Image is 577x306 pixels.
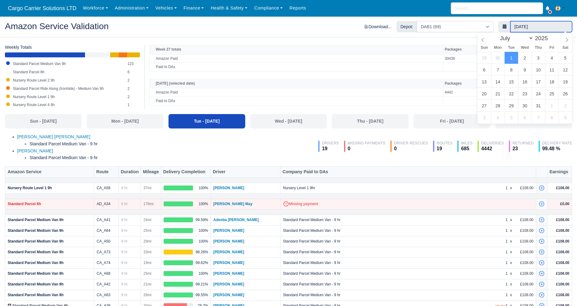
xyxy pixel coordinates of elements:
td: 2 [126,76,140,85]
span: 25mi [143,271,151,276]
li: Standard Parcel Medium Van - 9 hr [29,140,98,147]
div: 1 [495,293,508,297]
span: 9 hr [121,250,128,254]
span: July 28, 2025 [491,100,505,112]
span: Standard Parcel 6h [13,70,45,74]
div: x [510,217,511,222]
span: 9 hr [121,228,128,233]
td: Amazon Paid [149,88,443,97]
th: Duration [119,166,141,178]
a: Adeoba [PERSON_NAME] [213,218,259,222]
span: 21mi [143,282,151,286]
span: July 19, 2025 [559,76,572,88]
a: [PERSON_NAME] [213,261,244,265]
span: 100% [199,228,208,233]
div: £108.00 [514,186,533,190]
td: CA_A63 [94,290,119,300]
div: Missing Payments [348,141,385,146]
a: Compliance [251,2,286,14]
span: £108.00 [556,228,569,233]
div: 1 [495,250,508,254]
div: Delivery Rate [542,141,572,146]
span: Sat [559,46,572,50]
td: Paid to DAs [149,97,443,105]
div: £108.00 [514,217,533,222]
span: July 20, 2025 [478,88,491,100]
span: 29mi [143,239,151,243]
div: 1 [495,271,508,276]
span: July 22, 2025 [505,88,518,100]
span: July 1, 2025 [505,52,518,64]
li: Standard Parcel Medium Van - 9 hr [29,154,98,161]
div: x [510,293,511,297]
div: Standard Parcel Medium Van - 9 hr [283,293,493,297]
div: Depot: [397,21,417,32]
div: x [510,250,511,254]
div: £108.00 [514,271,533,276]
span: August 4, 2025 [491,112,505,124]
a: Health & Safety [207,2,251,14]
span: July 29, 2025 [505,100,518,112]
span: 100% [199,201,208,206]
span: 33mi [143,250,151,254]
div: £108.00 [514,250,533,254]
div: 1 [495,228,508,233]
td: 30436 [443,54,486,63]
span: Standard Parcel 6h [8,202,41,206]
span: Standard Parcel Medium Van 9h [8,271,64,276]
span: Tue [505,46,518,50]
span: August 9, 2025 [559,112,572,124]
a: [PERSON_NAME] [213,293,244,297]
div: Tue - [DATE] [172,118,242,125]
div: £108.00 [514,228,533,233]
div: Amazon Service Validation [0,16,577,37]
div: £108.00 [514,282,533,287]
span: July 8, 2025 [505,64,518,76]
div: 0 [394,146,428,152]
div: Standard Parcel Medium Van - 9 hr [283,260,493,265]
span: July 4, 2025 [545,52,559,64]
a: Workforce [79,2,111,14]
span: Nursery Route Level 1 9h [13,95,55,99]
span: Nursery Route Level 2 9h [13,78,55,82]
span: June 29, 2025 [478,52,491,64]
td: 4442 [443,88,486,97]
span: June 30, 2025 [491,52,505,64]
span: August 2, 2025 [559,100,572,112]
span: July 30, 2025 [518,100,532,112]
span: July 5, 2025 [559,52,572,64]
input: Search... [451,2,543,14]
th: Week 27 totals [149,45,443,54]
span: Standard Parcel Medium Van 9h [8,239,64,243]
td: CA_A50 [94,236,119,247]
span: £0.00 [560,202,569,206]
span: Fri [545,46,559,50]
span: 9 hr [121,239,128,243]
iframe: Chat Widget [546,277,577,306]
span: July 10, 2025 [532,64,545,76]
a: [PERSON_NAME] [213,228,244,233]
span: Nursery Route Level 4 9h [13,103,55,107]
input: Year [533,35,553,42]
th: Route [94,166,119,178]
a: [PERSON_NAME] [17,148,53,153]
span: 99.21% [196,282,208,287]
div: Wed - [DATE] [254,118,323,125]
span: 99.62% [196,260,208,265]
span: 99.59% [196,217,208,222]
td: 2 [126,93,140,101]
a: [PERSON_NAME] [PERSON_NAME] [17,134,90,139]
span: Sun [478,46,491,50]
span: 26mi [143,293,151,297]
td: CA_A42 [94,279,119,290]
span: £108.00 [556,186,569,190]
span: July 9, 2025 [518,64,532,76]
td: 6 [126,68,140,76]
span: July 2, 2025 [518,52,532,64]
span: 9 hr [121,282,128,286]
div: 23 [513,146,534,152]
td: 1 [126,101,140,109]
span: 19mi [143,261,151,265]
div: 19 [437,146,453,152]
